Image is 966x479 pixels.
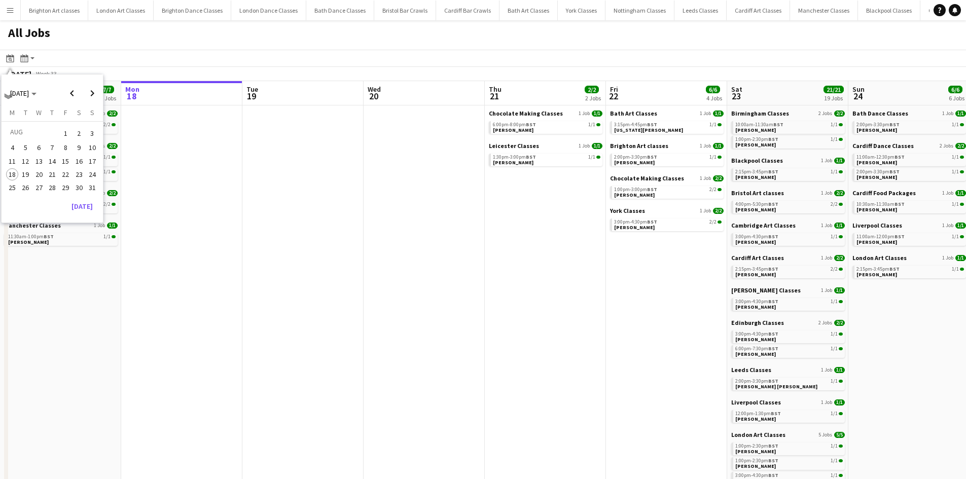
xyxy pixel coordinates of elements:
[73,142,85,154] span: 9
[59,181,71,194] span: 29
[6,125,59,141] td: AUG
[6,168,19,181] button: 18-08-2025
[856,234,905,239] span: 11:00am-12:00pm
[86,181,99,194] button: 31-08-2025
[59,168,71,180] span: 22
[436,1,499,20] button: Cardiff Bar Crawls
[6,155,18,167] span: 11
[44,233,54,240] span: BST
[852,142,966,150] a: Cardiff Dance Classes2 Jobs2/2
[731,254,845,286] div: Cardiff Art Classes1 Job2/22:15pm-3:45pmBST2/2[PERSON_NAME]
[735,345,843,357] a: 6:00pm-7:30pmBST1/1[PERSON_NAME]
[852,222,902,229] span: Liverpool Classes
[610,207,724,233] div: York Classes1 Job2/23:00pm-4:30pmBST2/2[PERSON_NAME]
[90,108,94,117] span: S
[731,286,845,319] div: [PERSON_NAME] Classes1 Job1/13:00pm-4:30pmBST1/1[PERSON_NAME]
[103,155,111,160] span: 1/1
[86,181,98,194] span: 31
[610,109,724,117] a: Bath Art Classes1 Job1/1
[59,126,71,140] span: 1
[713,175,724,181] span: 2/2
[493,121,600,133] a: 6:00pm-8:00pmBST1/1[PERSON_NAME]
[955,143,966,149] span: 2/2
[19,181,32,194] button: 26-08-2025
[86,125,99,141] button: 03-08-2025
[856,266,964,277] a: 2:15pm-3:45pmBST1/1[PERSON_NAME]
[614,192,655,198] span: Michelle Brookes
[856,201,964,212] a: 10:30am-11:30amBST1/1[PERSON_NAME]
[735,137,778,142] span: 1:00pm-2:30pm
[731,109,845,157] div: Birmingham Classes2 Jobs2/210:00am-11:30amBST1/1[PERSON_NAME]1:00pm-2:30pmBST1/1[PERSON_NAME]
[72,181,85,194] button: 30-08-2025
[6,142,18,154] span: 4
[32,168,46,181] button: 20-08-2025
[731,254,784,262] span: Cardiff Art Classes
[32,141,46,154] button: 06-08-2025
[735,299,778,304] span: 3:00pm-4:30pm
[856,155,905,160] span: 11:00am-12:30pm
[59,125,72,141] button: 01-08-2025
[103,202,111,207] span: 2/2
[493,122,536,127] span: 6:00pm-8:00pm
[493,154,600,165] a: 1:30pm-3:00pmBST1/1[PERSON_NAME]
[73,155,85,167] span: 16
[731,157,845,164] a: Blackpool Classes1 Job1/1
[72,141,85,154] button: 09-08-2025
[614,159,655,166] span: Samantha Martinez
[831,169,838,174] span: 1/1
[700,110,711,117] span: 1 Job
[768,266,778,272] span: BST
[821,158,832,164] span: 1 Job
[735,206,776,213] span: Michael Cottrill
[614,122,657,127] span: 3:15pm-4:45pm
[735,233,843,245] a: 3:00pm-4:30pmBST1/1[PERSON_NAME]
[647,218,657,225] span: BST
[64,108,67,117] span: F
[6,181,19,194] button: 25-08-2025
[19,141,32,154] button: 05-08-2025
[489,109,602,117] a: Chocolate Making Classes1 Job1/1
[647,121,657,128] span: BST
[46,168,58,180] span: 21
[67,198,97,214] button: [DATE]
[86,155,99,168] button: 17-08-2025
[610,109,657,117] span: Bath Art Classes
[610,109,724,142] div: Bath Art Classes1 Job1/13:15pm-4:45pmBST1/1[US_STATE][PERSON_NAME]
[731,189,845,222] div: Bristol Art classes1 Job2/24:00pm-5:30pmBST2/2[PERSON_NAME]
[735,266,843,277] a: 2:15pm-3:45pmBST2/2[PERSON_NAME]
[86,141,99,154] button: 10-08-2025
[821,190,832,196] span: 1 Job
[59,141,72,154] button: 08-08-2025
[731,286,801,294] span: Chester Classes
[10,108,15,117] span: M
[614,219,657,225] span: 3:00pm-4:30pm
[579,110,590,117] span: 1 Job
[493,127,533,133] span: Judith Ward
[33,168,45,180] span: 20
[614,186,722,198] a: 1:00pm-3:00pmBST2/2[PERSON_NAME]
[952,122,959,127] span: 1/1
[59,142,71,154] span: 8
[856,174,897,180] span: Roanna Levannais
[4,222,118,229] a: Manchester Classes1 Job1/1
[735,141,776,148] span: Joanne Parkyn
[790,1,858,20] button: Manchester Classes
[768,233,778,240] span: BST
[86,168,99,181] button: 24-08-2025
[700,143,711,149] span: 1 Job
[834,320,845,326] span: 2/2
[674,1,727,20] button: Leeds Classes
[231,1,306,20] button: London Dance Classes
[852,109,908,117] span: Bath Dance Classes
[735,331,778,337] span: 3:00pm-4:30pm
[59,155,71,167] span: 15
[942,110,953,117] span: 1 Job
[831,299,838,304] span: 1/1
[558,1,605,20] button: York Classes
[831,331,838,337] span: 1/1
[735,136,843,148] a: 1:00pm-2:30pmBST1/1[PERSON_NAME]
[856,206,897,213] span: Mark Robertson
[82,83,102,103] button: Next month
[32,181,46,194] button: 27-08-2025
[88,1,154,20] button: London Art Classes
